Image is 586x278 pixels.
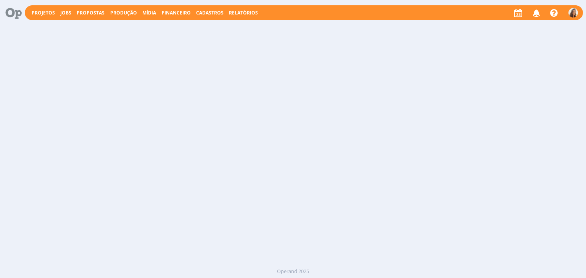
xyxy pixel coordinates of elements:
a: Produção [110,10,137,16]
button: Projetos [29,10,57,16]
button: Mídia [140,10,158,16]
button: Cadastros [194,10,226,16]
button: Financeiro [159,10,193,16]
img: V [568,8,578,18]
button: Propostas [74,10,107,16]
a: Mídia [142,10,156,16]
button: Jobs [58,10,74,16]
span: Cadastros [196,10,224,16]
button: Produção [108,10,139,16]
a: Financeiro [162,10,191,16]
a: Relatórios [229,10,258,16]
button: Relatórios [227,10,260,16]
a: Jobs [60,10,71,16]
span: Propostas [77,10,105,16]
a: Projetos [32,10,55,16]
button: V [568,6,578,19]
